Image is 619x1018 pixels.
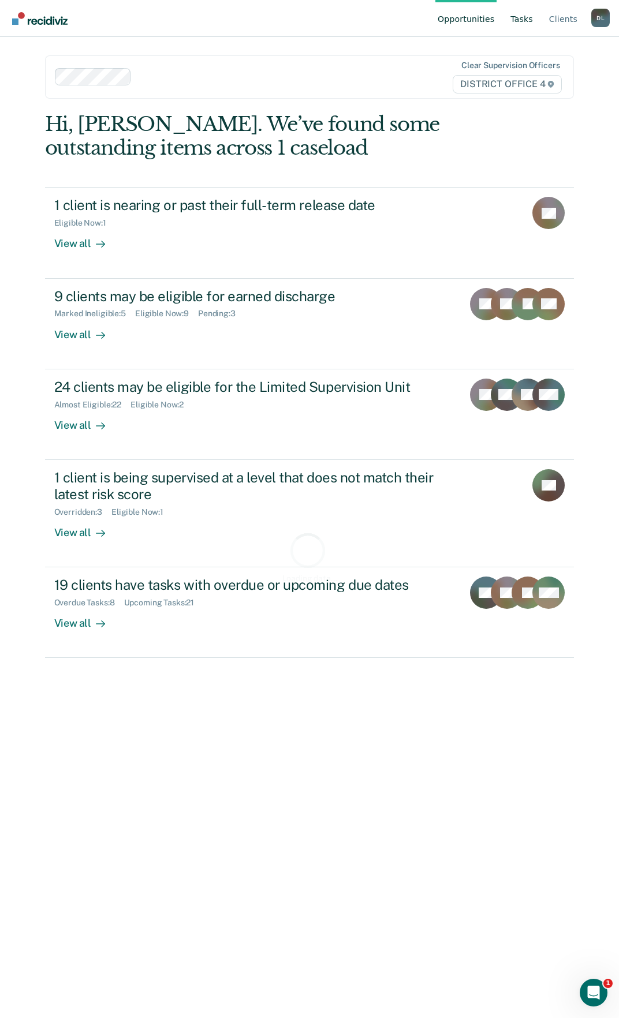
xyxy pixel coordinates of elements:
div: D L [591,9,610,27]
img: Recidiviz [12,12,68,25]
span: DISTRICT OFFICE 4 [453,75,562,93]
div: Loading data... [282,574,337,583]
button: Profile dropdown button [591,9,610,27]
span: 1 [603,979,613,988]
div: Clear supervision officers [461,61,560,70]
iframe: Intercom live chat [580,979,607,1006]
